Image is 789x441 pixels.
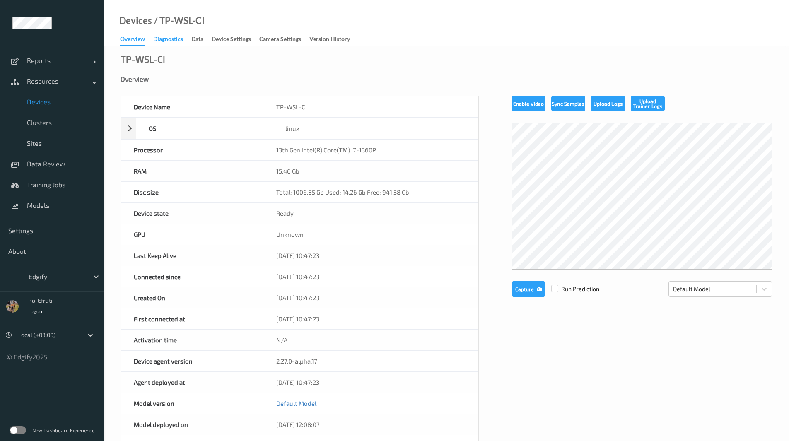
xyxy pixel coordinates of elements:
div: OS [136,118,273,139]
div: [DATE] 10:47:23 [264,266,478,287]
div: [DATE] 10:47:23 [264,372,478,393]
div: Version History [309,35,350,45]
div: RAM [121,161,264,181]
div: Disc size [121,182,264,202]
a: Camera Settings [259,34,309,45]
div: Data [191,35,203,45]
div: / TP-WSL-CI [152,17,205,25]
div: Device Settings [212,35,251,45]
div: Overview [121,75,772,83]
div: N/A [264,330,478,350]
div: Overview [120,35,145,46]
a: Devices [119,17,152,25]
a: Overview [120,34,153,46]
div: Processor [121,140,264,160]
button: Enable Video [512,96,545,111]
a: Diagnostics [153,34,191,45]
div: Unknown [264,224,478,245]
div: linux [273,118,478,139]
div: OSlinux [121,118,478,139]
div: Camera Settings [259,35,301,45]
div: [DATE] 10:47:23 [264,287,478,308]
div: GPU [121,224,264,245]
button: Upload Trainer Logs [631,96,665,111]
div: Diagnostics [153,35,183,45]
button: Capture [512,281,545,297]
div: Connected since [121,266,264,287]
div: Last Keep Alive [121,245,264,266]
div: TP-WSL-CI [264,96,478,117]
a: Device Settings [212,34,259,45]
div: TP-WSL-CI [121,55,165,63]
div: Device state [121,203,264,224]
div: Model deployed on [121,414,264,435]
div: [DATE] 12:08:07 [264,414,478,435]
div: Device Name [121,96,264,117]
div: Ready [264,203,478,224]
div: Created On [121,287,264,308]
div: [DATE] 10:47:23 [264,308,478,329]
a: Version History [309,34,358,45]
div: 15.46 Gb [264,161,478,181]
span: Run Prediction [545,285,599,293]
button: Sync Samples [551,96,585,111]
div: Agent deployed at [121,372,264,393]
div: Model version [121,393,264,414]
div: 2.27.0-alpha.17 [264,351,478,371]
a: Data [191,34,212,45]
div: [DATE] 10:47:23 [264,245,478,266]
div: First connected at [121,308,264,329]
a: Default Model [276,400,316,407]
div: 13th Gen Intel(R) Core(TM) i7-1360P [264,140,478,160]
div: Total: 1006.85 Gb Used: 14.26 Gb Free: 941.38 Gb [264,182,478,202]
div: Activation time [121,330,264,350]
div: Device agent version [121,351,264,371]
button: Upload Logs [591,96,625,111]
